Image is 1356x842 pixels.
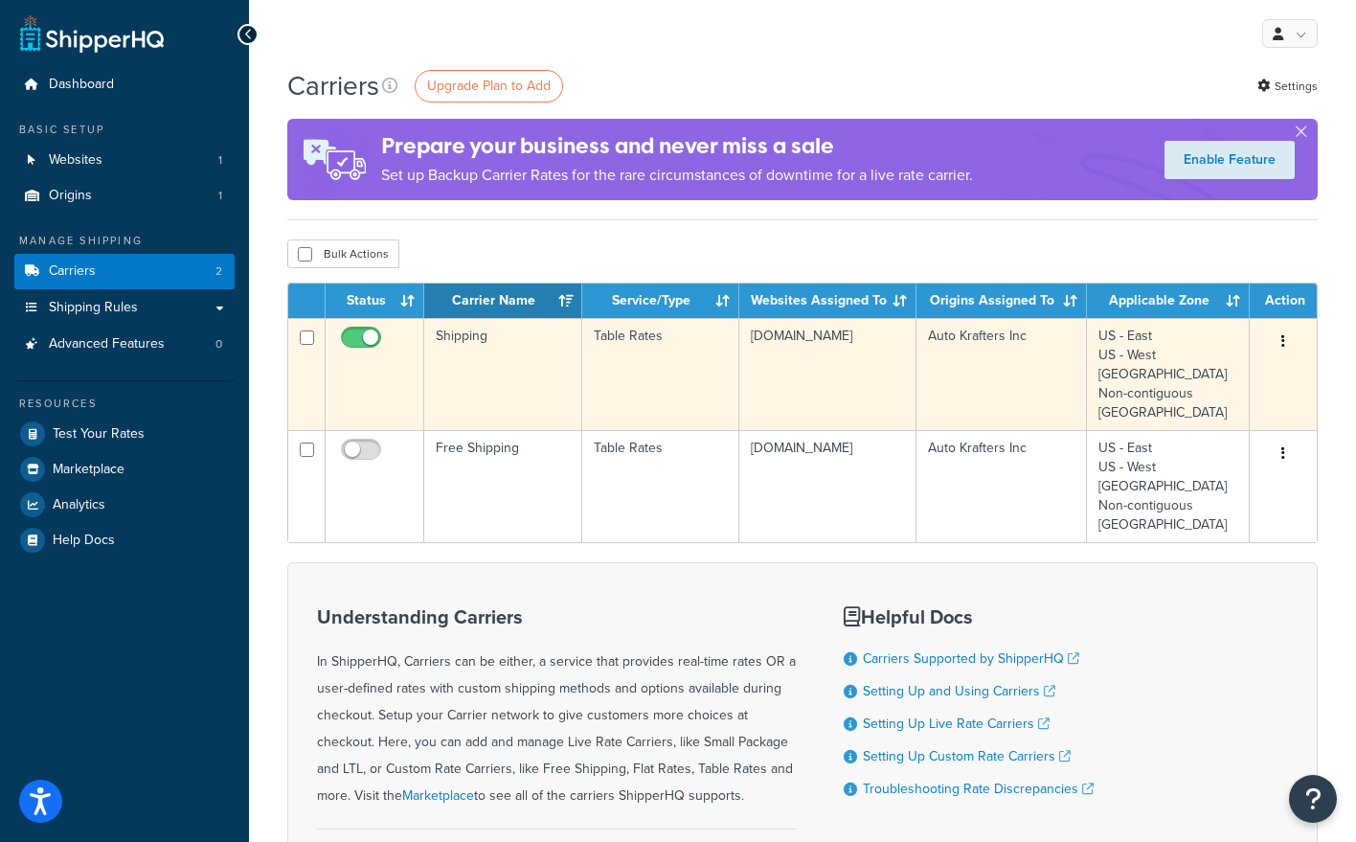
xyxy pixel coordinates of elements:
[1087,284,1250,318] th: Applicable Zone: activate to sort column ascending
[53,426,145,443] span: Test Your Rates
[863,714,1050,734] a: Setting Up Live Rate Carriers
[14,290,235,326] a: Shipping Rules
[1164,141,1295,179] a: Enable Feature
[14,523,235,558] a: Help Docs
[1087,318,1250,430] td: US - East US - West [GEOGRAPHIC_DATA] Non-contiguous [GEOGRAPHIC_DATA]
[49,263,96,280] span: Carriers
[14,327,235,362] li: Advanced Features
[863,746,1071,766] a: Setting Up Custom Rate Carriers
[14,143,235,178] li: Websites
[916,318,1087,430] td: Auto Krafters Inc
[14,396,235,412] div: Resources
[582,284,739,318] th: Service/Type: activate to sort column ascending
[49,300,138,316] span: Shipping Rules
[424,284,582,318] th: Carrier Name: activate to sort column ascending
[582,430,739,542] td: Table Rates
[844,606,1094,627] h3: Helpful Docs
[402,785,474,806] a: Marketplace
[215,263,222,280] span: 2
[916,430,1087,542] td: Auto Krafters Inc
[317,606,796,627] h3: Understanding Carriers
[326,284,424,318] th: Status: activate to sort column ascending
[14,452,235,487] a: Marketplace
[863,681,1055,701] a: Setting Up and Using Carriers
[14,178,235,214] a: Origins 1
[53,533,115,549] span: Help Docs
[415,70,563,102] a: Upgrade Plan to Add
[20,14,164,53] a: ShipperHQ Home
[381,162,973,189] p: Set up Backup Carrier Rates for the rare circumstances of downtime for a live rate carrier.
[14,488,235,522] a: Analytics
[739,284,916,318] th: Websites Assigned To: activate to sort column ascending
[49,188,92,204] span: Origins
[424,318,582,430] td: Shipping
[14,67,235,102] a: Dashboard
[1289,775,1337,823] button: Open Resource Center
[381,130,973,162] h4: Prepare your business and never miss a sale
[739,318,916,430] td: [DOMAIN_NAME]
[582,318,739,430] td: Table Rates
[863,649,1079,669] a: Carriers Supported by ShipperHQ
[1250,284,1317,318] th: Action
[424,430,582,542] td: Free Shipping
[14,417,235,451] a: Test Your Rates
[49,152,102,169] span: Websites
[218,188,222,204] span: 1
[317,606,796,809] div: In ShipperHQ, Carriers can be either, a service that provides real-time rates OR a user-defined r...
[14,233,235,249] div: Manage Shipping
[739,430,916,542] td: [DOMAIN_NAME]
[427,76,551,96] span: Upgrade Plan to Add
[49,77,114,93] span: Dashboard
[14,254,235,289] a: Carriers 2
[14,178,235,214] li: Origins
[1257,73,1318,100] a: Settings
[218,152,222,169] span: 1
[287,239,399,268] button: Bulk Actions
[287,119,381,200] img: ad-rules-rateshop-fe6ec290ccb7230408bd80ed9643f0289d75e0ffd9eb532fc0e269fcd187b520.png
[49,336,165,353] span: Advanced Features
[863,779,1094,799] a: Troubleshooting Rate Discrepancies
[53,462,124,478] span: Marketplace
[14,143,235,178] a: Websites 1
[916,284,1087,318] th: Origins Assigned To: activate to sort column ascending
[1087,430,1250,542] td: US - East US - West [GEOGRAPHIC_DATA] Non-contiguous [GEOGRAPHIC_DATA]
[14,254,235,289] li: Carriers
[53,497,105,513] span: Analytics
[14,122,235,138] div: Basic Setup
[287,67,379,104] h1: Carriers
[215,336,222,353] span: 0
[14,327,235,362] a: Advanced Features 0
